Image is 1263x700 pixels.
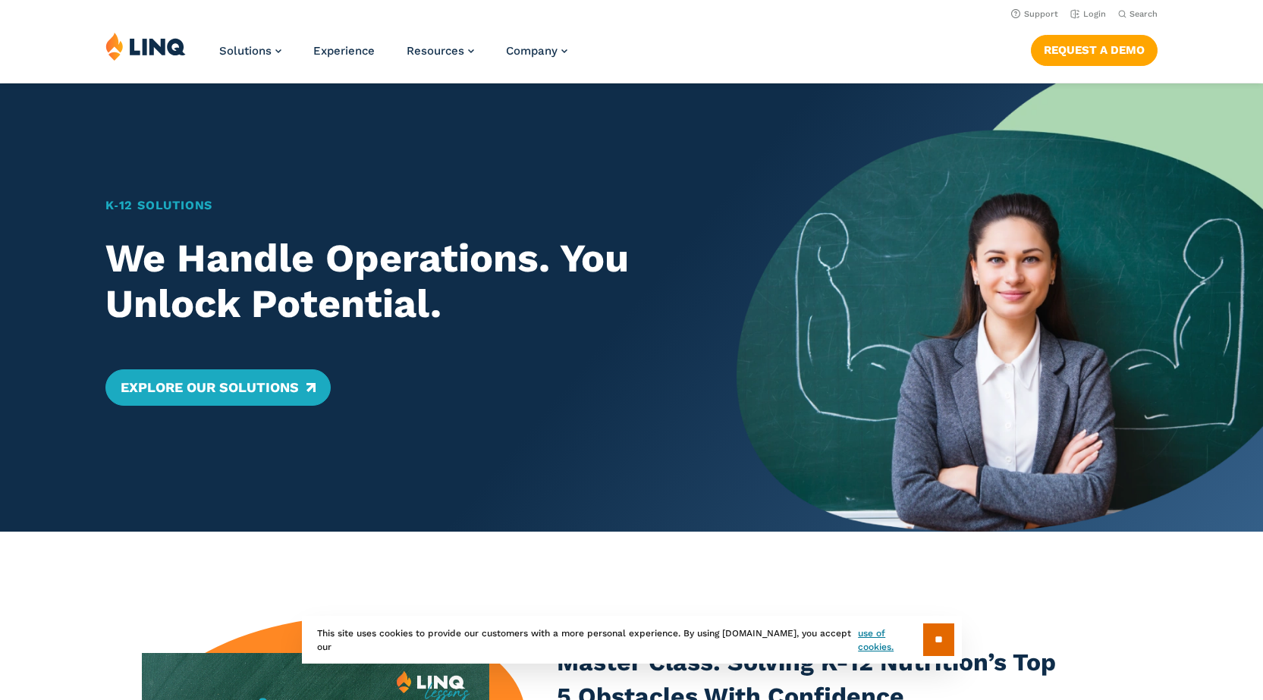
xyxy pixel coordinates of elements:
h1: K‑12 Solutions [105,196,686,215]
nav: Button Navigation [1031,32,1158,65]
span: Solutions [219,44,272,58]
a: Solutions [219,44,281,58]
a: Company [506,44,567,58]
span: Resources [407,44,464,58]
a: Support [1011,9,1058,19]
h2: We Handle Operations. You Unlock Potential. [105,236,686,327]
img: LINQ | K‑12 Software [105,32,186,61]
a: Resources [407,44,474,58]
nav: Primary Navigation [219,32,567,82]
div: This site uses cookies to provide our customers with a more personal experience. By using [DOMAIN... [302,616,962,664]
a: Request a Demo [1031,35,1158,65]
button: Open Search Bar [1118,8,1158,20]
a: use of cookies. [858,626,922,654]
span: Search [1129,9,1158,19]
a: Explore Our Solutions [105,369,331,406]
a: Login [1070,9,1106,19]
img: Home Banner [737,83,1263,532]
span: Company [506,44,558,58]
a: Experience [313,44,375,58]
